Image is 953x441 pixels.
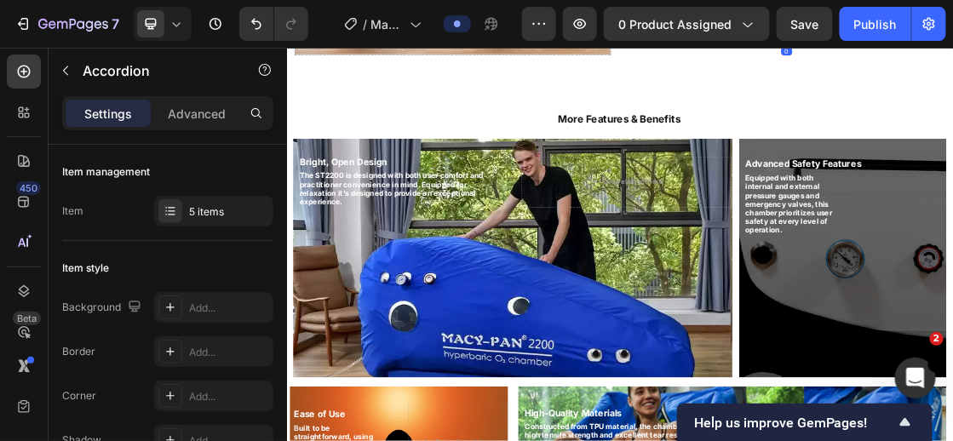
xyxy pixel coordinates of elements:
[189,389,269,404] div: Add...
[791,17,819,31] span: Save
[370,15,403,33] span: Macy Pan L1 1.5 ATA Soft Sitting [MEDICAL_DATA]
[840,7,911,41] button: Publish
[694,412,916,432] button: Show survey - Help us improve GemPages!
[62,164,150,180] div: Item management
[604,7,770,41] button: 0 product assigned
[487,199,577,213] div: Drop element here
[704,193,852,286] p: Equipped with both internal and external pressure gauges and emergency valves, this chamber prior...
[62,388,96,404] div: Corner
[20,167,155,184] strong: Bright, Open Design
[7,7,127,41] button: 7
[239,7,308,41] div: Undo/Redo
[189,204,269,220] div: 5 items
[930,332,944,346] span: 2
[168,105,226,123] p: Advanced
[62,296,145,319] div: Background
[694,415,895,431] span: Help us improve GemPages!
[417,100,606,118] strong: More Features & Benefits
[84,105,132,123] p: Settings
[618,15,732,33] span: 0 product assigned
[189,345,269,360] div: Add...
[854,15,897,33] div: Publish
[83,60,227,81] p: Accordion
[62,344,95,359] div: Border
[363,15,367,33] span: /
[112,14,119,34] p: 7
[777,7,833,41] button: Save
[16,181,41,195] div: 450
[20,189,302,243] span: The ST2200 is designed with both user comfort and practitioner convenience in mind. Equipped for ...
[895,358,936,398] iframe: Intercom live chat
[62,261,109,276] div: Item style
[13,312,41,325] div: Beta
[189,301,269,316] div: Add...
[62,203,83,219] div: Item
[704,169,882,186] strong: Advanced Safety Features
